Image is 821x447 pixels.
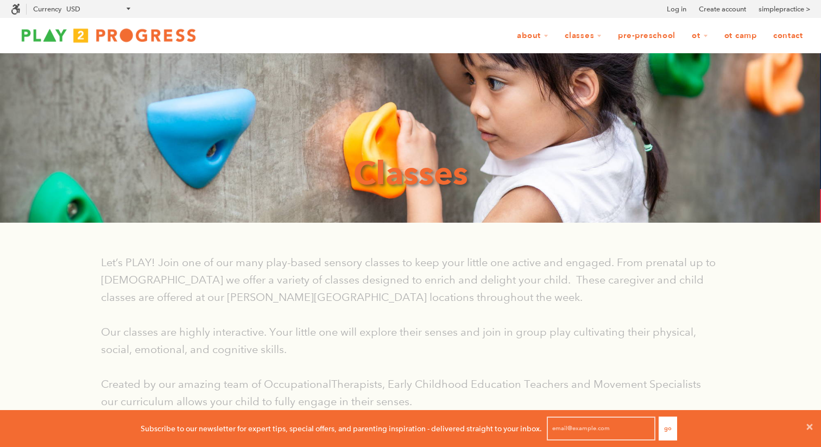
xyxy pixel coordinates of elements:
a: Contact [766,26,810,46]
input: email@example.com [547,417,655,440]
img: Play2Progress logo [11,24,206,46]
p: Let’s PLAY! Join one of our many play-based sensory classes to keep your little one active and en... [101,254,720,306]
a: Log in [667,4,686,15]
label: Currency [33,5,61,13]
a: Classes [558,26,609,46]
a: OT [685,26,715,46]
a: simplepractice > [759,4,810,15]
a: OT Camp [717,26,764,46]
p: Our classes are highly interactive. Your little one will explore their senses and join in group p... [101,323,720,358]
button: Go [659,417,677,440]
a: Pre-Preschool [611,26,683,46]
p: Subscribe to our newsletter for expert tips, special offers, and parenting inspiration - delivere... [141,423,542,435]
p: Created by our amazing team of OccupationalTherapists, Early Childhood Education Teachers and Mov... [101,375,720,410]
a: About [510,26,555,46]
a: Create account [699,4,746,15]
